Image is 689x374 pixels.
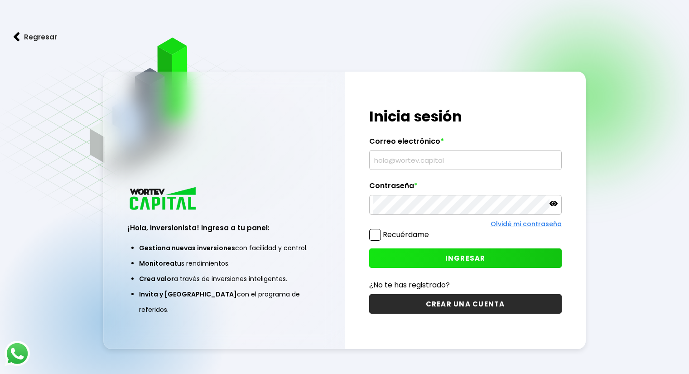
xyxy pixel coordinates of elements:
[139,259,174,268] span: Monitorea
[445,253,486,263] span: INGRESAR
[139,290,237,299] span: Invita y [GEOGRAPHIC_DATA]
[369,279,562,314] a: ¿No te has registrado?CREAR UNA CUENTA
[369,279,562,291] p: ¿No te has registrado?
[139,243,235,253] span: Gestiona nuevas inversiones
[373,151,558,170] input: hola@wortev.capital
[369,248,562,268] button: INGRESAR
[139,274,174,283] span: Crea valor
[139,287,309,317] li: con el programa de referidos.
[139,271,309,287] li: a través de inversiones inteligentes.
[139,256,309,271] li: tus rendimientos.
[369,294,562,314] button: CREAR UNA CUENTA
[369,181,562,195] label: Contraseña
[5,341,30,366] img: logos_whatsapp-icon.242b2217.svg
[139,240,309,256] li: con facilidad y control.
[128,223,320,233] h3: ¡Hola, inversionista! Ingresa a tu panel:
[128,186,199,213] img: logo_wortev_capital
[383,229,429,240] label: Recuérdame
[14,32,20,42] img: flecha izquierda
[369,106,562,127] h1: Inicia sesión
[369,137,562,151] label: Correo electrónico
[491,219,562,228] a: Olvidé mi contraseña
